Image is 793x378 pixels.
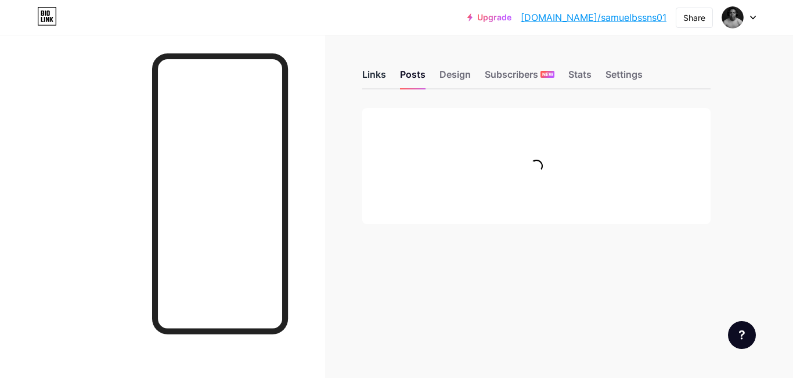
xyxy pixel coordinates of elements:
div: Posts [400,67,426,88]
span: NEW [542,71,553,78]
a: [DOMAIN_NAME]/samuelbssns01 [521,10,666,24]
div: Settings [605,67,643,88]
div: Stats [568,67,592,88]
div: Design [439,67,471,88]
div: Share [683,12,705,24]
img: lucroninja [722,6,744,28]
a: Upgrade [467,13,511,22]
div: Links [362,67,386,88]
div: Subscribers [485,67,554,88]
